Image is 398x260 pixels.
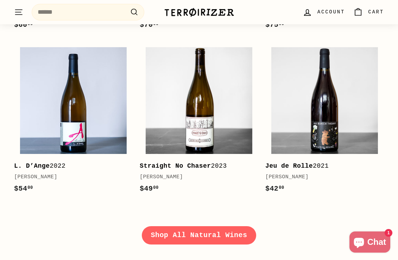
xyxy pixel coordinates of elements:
[265,162,313,169] b: Jeu de Rolle
[14,21,33,29] span: $60
[347,231,392,254] inbox-online-store-chat: Shopify online store chat
[265,185,284,193] span: $42
[14,161,126,171] div: 2022
[265,173,377,181] div: [PERSON_NAME]
[140,185,159,193] span: $49
[265,161,377,171] div: 2021
[317,8,345,16] span: Account
[279,185,284,190] sup: 00
[265,21,284,29] span: $75
[140,41,258,202] a: Straight No Chaser2023[PERSON_NAME]
[14,185,33,193] span: $54
[153,185,158,190] sup: 00
[298,2,349,23] a: Account
[142,226,257,244] a: Shop All Natural Wines
[27,185,33,190] sup: 00
[140,161,251,171] div: 2023
[349,2,388,23] a: Cart
[14,173,126,181] div: [PERSON_NAME]
[265,41,384,202] a: Jeu de Rolle2021[PERSON_NAME]
[140,21,159,29] span: $70
[14,162,50,169] b: L. D’Ange
[368,8,384,16] span: Cart
[140,173,251,181] div: [PERSON_NAME]
[140,162,211,169] b: Straight No Chaser
[14,41,133,202] a: L. D’Ange2022[PERSON_NAME]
